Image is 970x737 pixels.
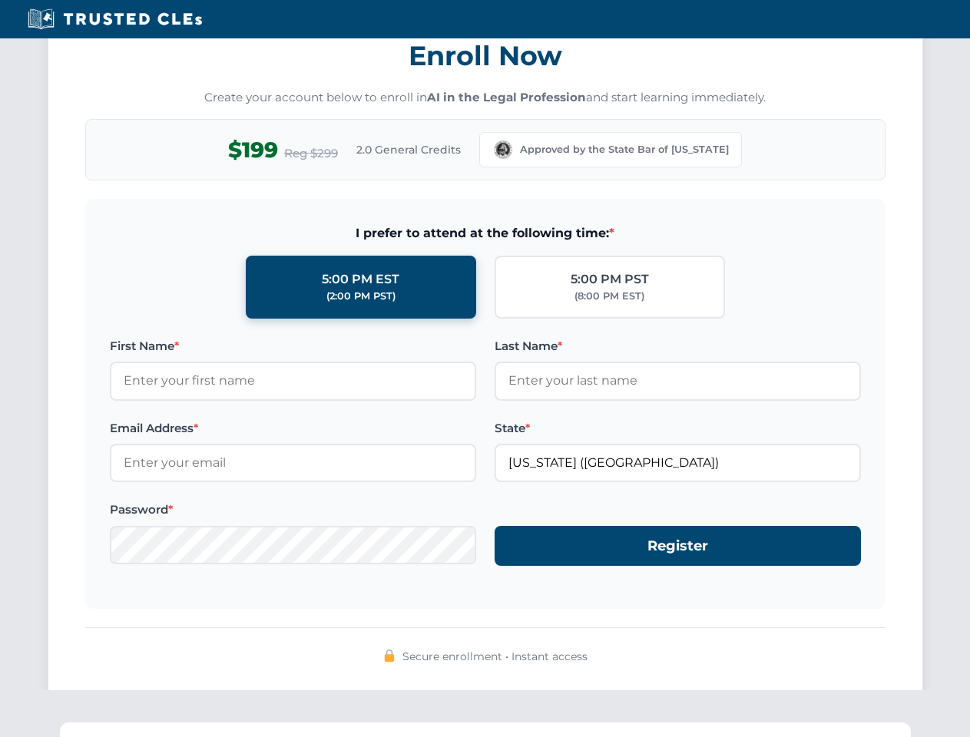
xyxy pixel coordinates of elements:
[520,142,729,157] span: Approved by the State Bar of [US_STATE]
[110,337,476,355] label: First Name
[356,141,461,158] span: 2.0 General Credits
[495,362,861,400] input: Enter your last name
[23,8,207,31] img: Trusted CLEs
[574,289,644,304] div: (8:00 PM EST)
[284,144,338,163] span: Reg $299
[110,362,476,400] input: Enter your first name
[495,419,861,438] label: State
[492,139,514,160] img: Washington Bar
[326,289,396,304] div: (2:00 PM PST)
[110,501,476,519] label: Password
[228,133,278,167] span: $199
[85,89,886,107] p: Create your account below to enroll in and start learning immediately.
[110,419,476,438] label: Email Address
[85,31,886,80] h3: Enroll Now
[110,223,861,243] span: I prefer to attend at the following time:
[495,337,861,355] label: Last Name
[110,444,476,482] input: Enter your email
[383,649,396,662] img: 🔒
[427,90,586,104] strong: AI in the Legal Profession
[495,444,861,482] input: Washington (WA)
[322,269,399,289] div: 5:00 PM EST
[571,269,649,289] div: 5:00 PM PST
[495,526,861,567] button: Register
[402,648,588,665] span: Secure enrollment • Instant access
